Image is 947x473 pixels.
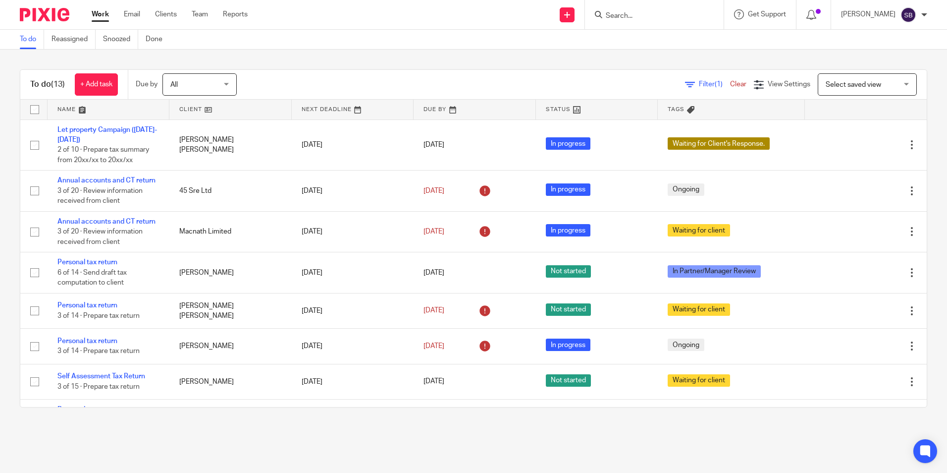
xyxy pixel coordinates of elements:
span: In progress [546,224,590,236]
span: [DATE] [423,228,444,235]
span: 3 of 14 · Prepare tax return [57,348,140,355]
span: All [170,81,178,88]
a: Personal tax return [57,302,117,309]
td: [PERSON_NAME] [PERSON_NAME] [169,119,291,171]
span: In Partner/Manager Review [668,265,761,278]
td: [PERSON_NAME] [169,399,291,440]
span: [DATE] [423,187,444,194]
span: In progress [546,137,590,150]
td: [DATE] [292,211,414,252]
p: [PERSON_NAME] [841,9,895,19]
td: [PERSON_NAME] [169,329,291,364]
span: [DATE] [423,307,444,314]
img: svg%3E [900,7,916,23]
span: [DATE] [423,378,444,385]
a: Self Assessment Tax Return [57,373,145,380]
a: Annual accounts and CT return [57,177,156,184]
a: Done [146,30,170,49]
span: Waiting for client [668,224,730,236]
td: [PERSON_NAME] [169,364,291,399]
a: Reassigned [52,30,96,49]
span: Not started [546,374,591,387]
span: (1) [715,81,723,88]
a: Clients [155,9,177,19]
img: Pixie [20,8,69,21]
span: 3 of 14 · Prepare tax return [57,312,140,319]
td: [DATE] [292,171,414,211]
td: [DATE] [292,329,414,364]
td: [DATE] [292,119,414,171]
span: In progress [546,339,590,351]
span: Ongoing [668,183,704,196]
span: View Settings [768,81,810,88]
td: [PERSON_NAME] [PERSON_NAME] [169,293,291,328]
a: + Add task [75,73,118,96]
span: Get Support [748,11,786,18]
a: Annual accounts and CT return [57,218,156,225]
span: Not started [546,265,591,278]
span: Waiting for Client's Response. [668,137,770,150]
a: To do [20,30,44,49]
a: Snoozed [103,30,138,49]
a: Personal tax return [57,406,117,413]
span: Tags [668,107,684,112]
a: Email [124,9,140,19]
a: Team [192,9,208,19]
span: 2 of 10 · Prepare tax summary from 20xx/xx to 20xx/xx [57,146,149,164]
a: Work [92,9,109,19]
a: Personal tax return [57,259,117,266]
span: Waiting for client [668,374,730,387]
a: Let property Campaign ([DATE]-[DATE]) [57,126,157,143]
h1: To do [30,79,65,90]
td: 45 Sre Ltd [169,171,291,211]
p: Due by [136,79,158,89]
span: In progress [546,183,590,196]
td: [DATE] [292,293,414,328]
span: 3 of 20 · Review information received from client [57,187,143,205]
td: [DATE] [292,252,414,293]
span: 3 of 20 · Review information received from client [57,228,143,245]
span: [DATE] [423,141,444,148]
a: Personal tax return [57,338,117,345]
td: [PERSON_NAME] [169,252,291,293]
span: (13) [51,80,65,88]
td: [DATE] [292,399,414,440]
td: [DATE] [292,364,414,399]
span: [DATE] [423,269,444,276]
span: Filter [699,81,730,88]
span: Not started [546,303,591,316]
a: Clear [730,81,746,88]
span: 3 of 15 · Prepare tax return [57,383,140,390]
span: Waiting for client [668,303,730,316]
td: Macnath Limited [169,211,291,252]
span: 6 of 14 · Send draft tax computation to client [57,269,127,287]
a: Reports [223,9,248,19]
span: Select saved view [826,81,881,88]
input: Search [605,12,694,21]
span: Ongoing [668,339,704,351]
span: [DATE] [423,343,444,350]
